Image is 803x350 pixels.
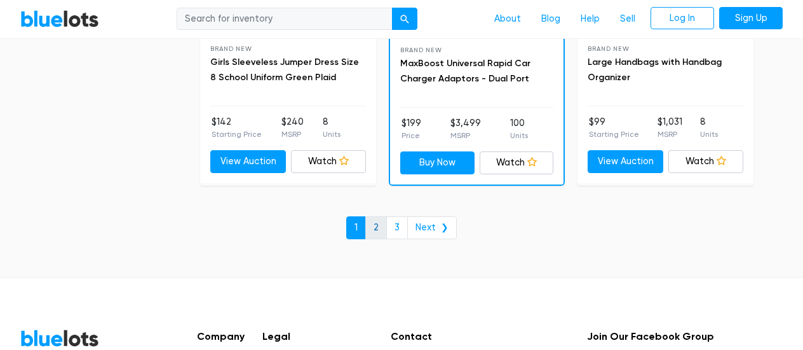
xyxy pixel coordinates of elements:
[588,150,663,173] a: View Auction
[588,45,629,52] span: Brand New
[588,57,722,83] a: Large Handbags with Handbag Organizer
[323,115,341,141] li: 8
[484,7,531,31] a: About
[402,116,421,142] li: $199
[510,130,528,141] p: Units
[700,115,718,141] li: 8
[262,330,374,342] h5: Legal
[386,216,408,239] a: 3
[570,7,610,31] a: Help
[20,329,99,347] a: BlueLots
[719,7,783,30] a: Sign Up
[400,58,530,84] a: MaxBoost Universal Rapid Car Charger Adaptors - Dual Port
[400,46,442,53] span: Brand New
[291,150,367,173] a: Watch
[400,151,475,174] a: Buy Now
[658,115,682,141] li: $1,031
[210,150,286,173] a: View Auction
[365,216,387,239] a: 2
[450,116,481,142] li: $3,499
[210,45,252,52] span: Brand New
[212,115,262,141] li: $142
[20,10,99,28] a: BlueLots
[177,8,393,31] input: Search for inventory
[407,216,457,239] a: Next ❯
[323,129,341,140] p: Units
[700,129,718,140] p: Units
[658,129,682,140] p: MSRP
[391,330,569,342] h5: Contact
[197,330,245,342] h5: Company
[668,150,744,173] a: Watch
[281,129,304,140] p: MSRP
[212,129,262,140] p: Starting Price
[210,57,359,83] a: Girls Sleeveless Jumper Dress Size 8 School Uniform Green Plaid
[450,130,481,141] p: MSRP
[281,115,304,141] li: $240
[587,330,714,342] h5: Join Our Facebook Group
[510,116,528,142] li: 100
[610,7,645,31] a: Sell
[346,216,366,239] a: 1
[531,7,570,31] a: Blog
[589,129,639,140] p: Starting Price
[589,115,639,141] li: $99
[480,151,554,174] a: Watch
[402,130,421,141] p: Price
[651,7,714,30] a: Log In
